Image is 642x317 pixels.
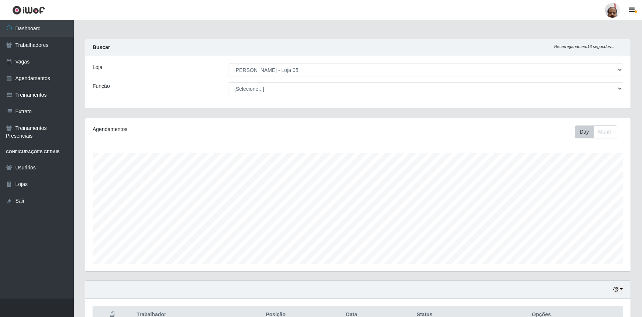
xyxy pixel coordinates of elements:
button: Month [593,125,617,138]
button: Day [575,125,594,138]
img: CoreUI Logo [12,6,45,15]
div: First group [575,125,617,138]
label: Loja [93,63,102,71]
div: Agendamentos [93,125,307,133]
i: Recarregando em 13 segundos... [554,44,614,49]
label: Função [93,82,110,90]
div: Toolbar with button groups [575,125,623,138]
strong: Buscar [93,44,110,50]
